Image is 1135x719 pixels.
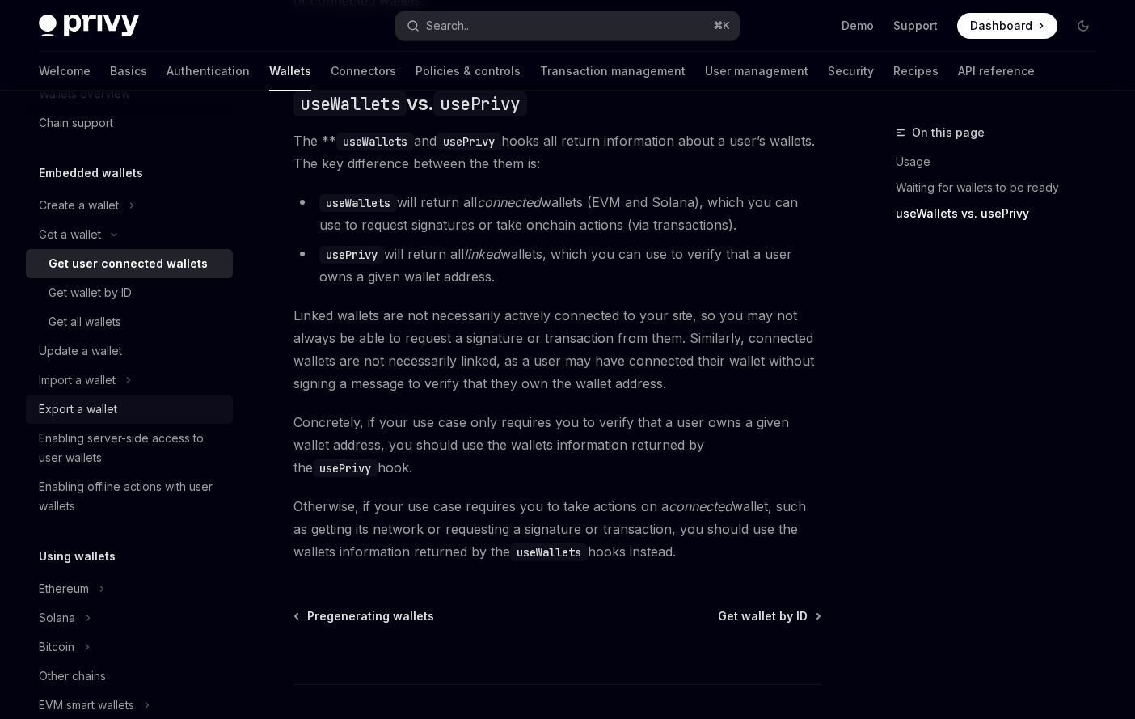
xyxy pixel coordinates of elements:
code: usePrivy [319,246,384,264]
a: Policies & controls [416,52,521,91]
h5: Embedded wallets [39,163,143,183]
a: useWallets vs. usePrivy [896,201,1109,226]
a: Get wallet by ID [26,278,233,307]
li: will return all wallets, which you can use to verify that a user owns a given wallet address. [293,243,821,288]
em: connected [477,194,541,210]
a: Get wallet by ID [718,608,820,624]
span: Linked wallets are not necessarily actively connected to your site, so you may not always be able... [293,304,821,395]
a: Chain support [26,108,233,137]
div: Bitcoin [39,637,74,657]
a: Pregenerating wallets [295,608,434,624]
a: Demo [842,18,874,34]
a: Support [893,18,938,34]
a: Security [828,52,874,91]
div: Update a wallet [39,341,122,361]
button: Toggle dark mode [1070,13,1096,39]
code: useWallets [510,543,588,561]
a: Connectors [331,52,396,91]
li: will return all wallets (EVM and Solana), which you can use to request signatures or take onchain... [293,191,821,236]
span: Get wallet by ID [718,608,808,624]
a: Dashboard [957,13,1057,39]
code: usePrivy [313,459,378,477]
button: Toggle Bitcoin section [26,632,233,662]
a: Other chains [26,662,233,691]
button: Toggle Solana section [26,603,233,632]
code: useWallets [319,194,397,212]
a: Enabling server-side access to user wallets [26,424,233,472]
a: Transaction management [540,52,686,91]
code: usePrivy [437,133,501,150]
div: Get user connected wallets [49,254,208,273]
span: Pregenerating wallets [307,608,434,624]
span: ⌘ K [713,19,730,32]
em: connected [669,498,732,514]
code: useWallets [293,91,407,116]
code: usePrivy [433,91,526,116]
div: EVM smart wallets [39,696,134,715]
a: Get user connected wallets [26,249,233,278]
a: Enabling offline actions with user wallets [26,472,233,521]
div: Enabling offline actions with user wallets [39,477,223,516]
a: Update a wallet [26,336,233,366]
a: Usage [896,149,1109,175]
em: linked [464,246,500,262]
div: Create a wallet [39,196,119,215]
span: The ** and hooks all return information about a user’s wallets. The key difference between the th... [293,129,821,175]
div: Solana [39,608,75,628]
a: Recipes [893,52,939,91]
a: User management [705,52,808,91]
span: Otherwise, if your use case requires you to take actions on a wallet, such as getting its network... [293,495,821,563]
a: Basics [110,52,147,91]
span: Dashboard [970,18,1032,34]
a: Wallets [269,52,311,91]
button: Toggle Get a wallet section [26,220,233,249]
div: Get all wallets [49,312,121,332]
button: Open search [395,11,739,40]
a: Welcome [39,52,91,91]
div: Other chains [39,666,106,686]
div: Get wallet by ID [49,283,132,302]
code: useWallets [336,133,414,150]
button: Toggle Ethereum section [26,574,233,603]
button: Toggle Import a wallet section [26,366,233,395]
a: Authentication [167,52,250,91]
span: Concretely, if your use case only requires you to verify that a user owns a given wallet address,... [293,411,821,479]
div: Search... [426,16,471,36]
span: vs. [293,91,526,116]
div: Get a wallet [39,225,101,244]
div: Ethereum [39,579,89,598]
div: Export a wallet [39,400,117,419]
a: API reference [958,52,1035,91]
div: Chain support [39,113,113,133]
img: dark logo [39,15,139,37]
span: On this page [912,123,985,142]
a: Export a wallet [26,395,233,424]
div: Enabling server-side access to user wallets [39,429,223,467]
button: Toggle Create a wallet section [26,191,233,220]
h5: Using wallets [39,547,116,566]
div: Import a wallet [39,370,116,390]
a: Waiting for wallets to be ready [896,175,1109,201]
a: Get all wallets [26,307,233,336]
